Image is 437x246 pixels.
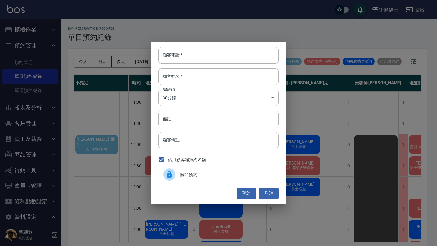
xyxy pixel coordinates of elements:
div: 30分鐘 [158,90,279,106]
button: 預約 [237,188,256,199]
button: 取消 [259,188,279,199]
label: 服務時長 [163,87,175,91]
span: 佔用顧客端預約名額 [168,157,206,163]
span: 關閉預約 [180,171,274,178]
div: 關閉預約 [158,166,279,183]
